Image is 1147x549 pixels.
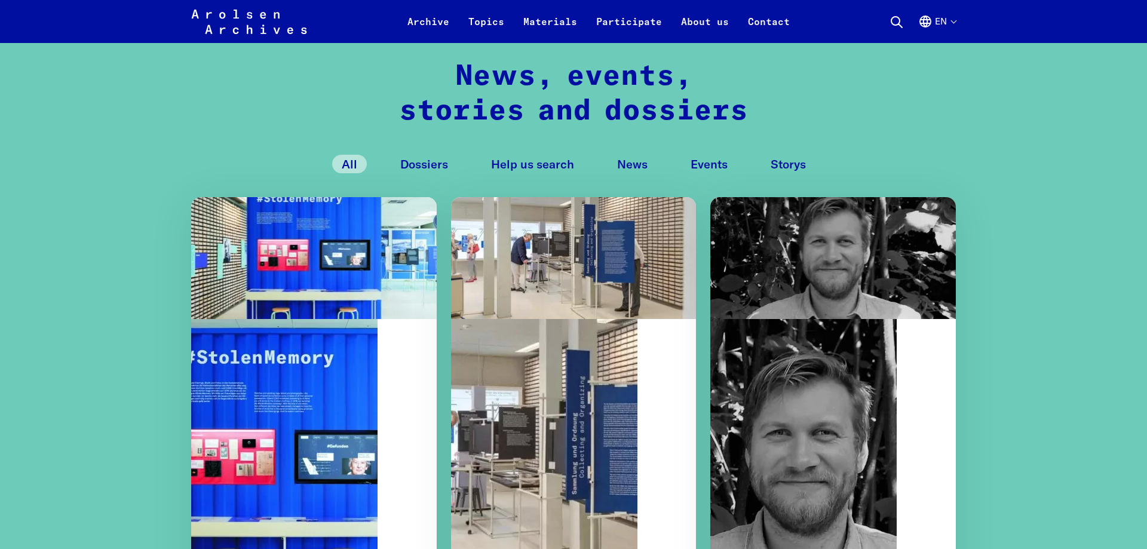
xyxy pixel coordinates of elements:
a: Topics [459,14,514,43]
div: Filter: [191,155,956,173]
a: About us [671,14,738,43]
nav: Primary [398,7,799,36]
button: English, language selection [918,14,956,43]
button: Help us search [482,155,584,173]
a: Contact [738,14,799,43]
button: News [608,155,657,173]
button: Events [681,155,737,173]
button: Storys [761,155,815,173]
button: Dossiers [391,155,458,173]
h2: News, events, stories and dossiers [321,60,826,128]
a: Participate [587,14,671,43]
a: Archive [398,14,459,43]
a: Materials [514,14,587,43]
button: All [332,155,367,173]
